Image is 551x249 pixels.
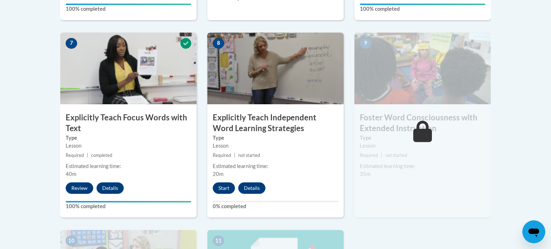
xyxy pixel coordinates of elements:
img: Course Image [207,33,344,104]
span: | [87,153,88,158]
div: Your progress [66,4,191,5]
h3: Foster Word Consciousness with Extended Instruction [354,112,491,134]
span: 9 [360,38,371,49]
label: Type [66,134,191,142]
h3: Explicitly Teach Independent Word Learning Strategies [207,112,344,134]
span: Required [213,153,231,158]
span: | [234,153,235,158]
label: Type [213,134,338,142]
span: Required [360,153,378,158]
img: Course Image [60,33,197,104]
span: 20m [213,171,223,177]
div: Estimated learning time: [66,162,191,170]
label: 100% completed [360,5,485,13]
label: Type [360,134,485,142]
img: Course Image [354,33,491,104]
label: 100% completed [66,202,191,210]
div: Estimated learning time: [213,162,338,170]
div: Your progress [360,4,485,5]
label: 0% completed [213,202,338,210]
button: Details [96,182,124,194]
span: 7 [66,38,77,49]
span: completed [91,153,112,158]
div: Lesson [213,142,338,150]
div: Lesson [66,142,191,150]
button: Review [66,182,93,194]
div: Lesson [360,142,485,150]
span: 11 [213,235,224,246]
div: Estimated learning time: [360,162,485,170]
button: Details [238,182,265,194]
span: 40m [66,171,76,177]
span: | [381,153,382,158]
span: Required [66,153,84,158]
span: not started [385,153,407,158]
iframe: Button to launch messaging window [522,220,545,243]
div: Your progress [66,201,191,202]
button: Start [213,182,235,194]
span: 10 [66,235,77,246]
h3: Explicitly Teach Focus Words with Text [60,112,197,134]
span: 8 [213,38,224,49]
span: not started [238,153,260,158]
label: 100% completed [66,5,191,13]
span: 35m [360,171,371,177]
